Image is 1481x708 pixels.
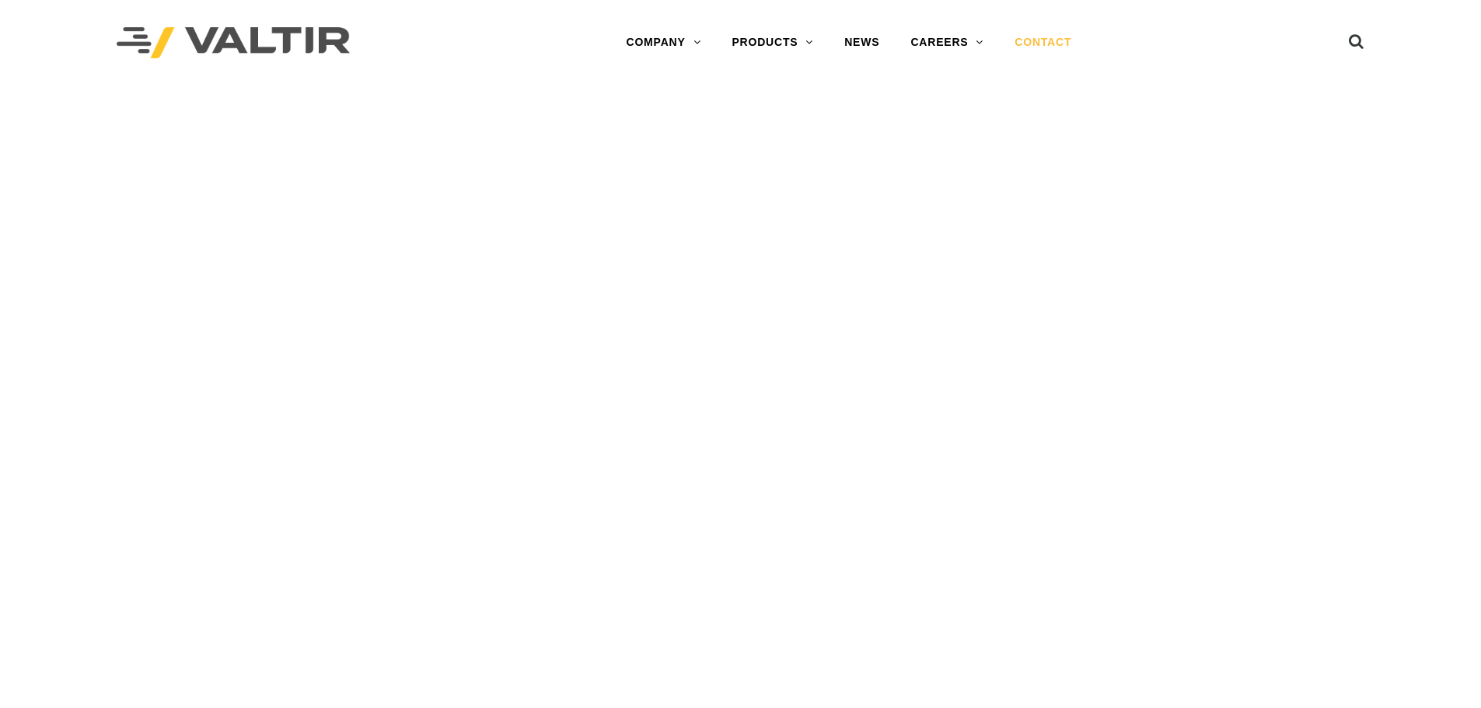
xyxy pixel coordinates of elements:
a: CONTACT [999,27,1087,58]
a: CAREERS [895,27,999,58]
a: PRODUCTS [716,27,829,58]
a: COMPANY [610,27,716,58]
img: Valtir [117,27,350,59]
a: NEWS [829,27,895,58]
